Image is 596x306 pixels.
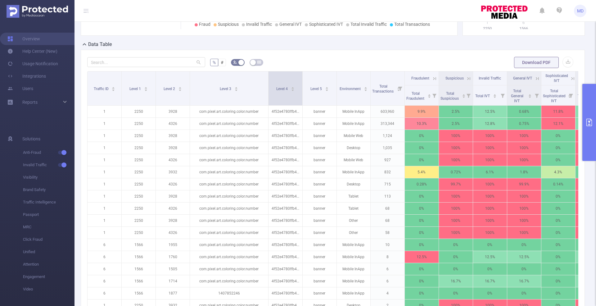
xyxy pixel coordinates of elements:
p: 4326 [156,227,190,239]
span: Unified [23,246,74,258]
p: 68 [371,203,404,214]
p: 2250 [122,227,156,239]
p: 0% [541,263,575,275]
p: 10.3% [405,118,439,130]
p: 0% [541,190,575,202]
p: 6 [88,239,121,251]
button: Download PDF [514,57,559,68]
p: 8 [371,251,404,263]
p: 1566 [122,251,156,263]
p: com.pixel.art.coloring.color.number [190,215,268,226]
i: icon: caret-up [144,86,147,88]
p: banner [303,239,336,251]
p: 6 [88,251,121,263]
span: Total IVT [475,94,491,98]
span: Traffic ID [94,87,110,91]
p: banner [303,118,336,130]
span: Total Fraudulent [406,91,425,101]
p: 0% [541,227,575,239]
div: Sort [234,86,238,90]
p: 0% [541,215,575,226]
p: 12.5% [473,251,507,263]
p: 100% [439,142,473,154]
p: 832 [371,166,404,178]
i: icon: caret-down [291,89,294,90]
p: banner [303,215,336,226]
p: Other [337,227,370,239]
p: 4f52e4780ffb42ce91ba64345e6cbea5 [269,118,302,130]
p: 2250 [469,25,505,32]
div: Sort [111,86,115,90]
h2: Data Table [88,41,112,48]
p: 100% [473,142,507,154]
p: 4.3% [541,166,575,178]
i: icon: caret-down [528,95,531,97]
p: 2250 [122,106,156,117]
p: 2250 [122,178,156,190]
p: 100% [507,190,541,202]
p: 0% [473,263,507,275]
p: 2250 [122,190,156,202]
p: Tablet [337,203,370,214]
span: Video [23,283,74,295]
p: 313,344 [371,118,404,130]
p: 0% [405,227,439,239]
i: icon: caret-down [462,95,465,97]
p: 2250 [122,118,156,130]
p: banner [303,178,336,190]
p: 1 [88,178,121,190]
p: Desktop [337,178,370,190]
span: Total Transactions [394,22,430,27]
p: 100% [439,190,473,202]
p: 1 [469,20,505,26]
p: 1.8% [507,166,541,178]
p: 0% [405,239,439,251]
p: Mobile InApp [337,251,370,263]
i: icon: table [257,60,261,64]
p: com.pixel.art.coloring.color.number [190,142,268,154]
span: MRC [23,221,74,233]
p: 11.8% [541,106,575,117]
p: banner [303,251,336,263]
p: com.pixel.art.coloring.color.number [190,154,268,166]
p: 0.28% [405,178,439,190]
p: 100% [473,178,507,190]
p: 4f52e4780ffb42ce91ba64345e6cbea5 [269,190,302,202]
i: Filter menu [430,85,439,105]
p: com.pixel.art.coloring.color.number [190,203,268,214]
p: 1 [88,203,121,214]
a: Usage Notification [7,57,58,70]
span: Environment [340,87,362,91]
p: 1566 [122,239,156,251]
p: 1,035 [371,142,404,154]
i: icon: caret-down [364,89,367,90]
span: Brand Safety [23,184,74,196]
p: 12.5% [507,251,541,263]
i: Filter menu [396,71,404,105]
span: % [213,60,216,65]
p: 100% [473,227,507,239]
i: icon: caret-up [235,86,238,88]
span: Level 4 [276,87,289,91]
p: 100% [507,215,541,226]
p: 2.5% [439,106,473,117]
p: 0% [405,142,439,154]
p: banner [303,227,336,239]
span: Invalid Traffic [479,76,501,80]
div: Sort [178,86,182,90]
span: Invalid Traffic [23,159,74,171]
i: icon: caret-up [112,86,115,88]
i: Filter menu [498,85,507,105]
p: 4326 [156,178,190,190]
p: 68 [371,215,404,226]
p: 58 [371,227,404,239]
i: icon: caret-up [427,93,431,95]
p: 100% [473,130,507,142]
span: Click Fraud [23,233,74,246]
p: 1566 [122,263,156,275]
span: Level 5 [310,87,323,91]
p: 4f52e4780ffb42ce91ba64345e6cbea5 [269,215,302,226]
span: General IVT [279,22,302,27]
span: Suspicious [218,22,239,27]
span: Level 2 [164,87,176,91]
